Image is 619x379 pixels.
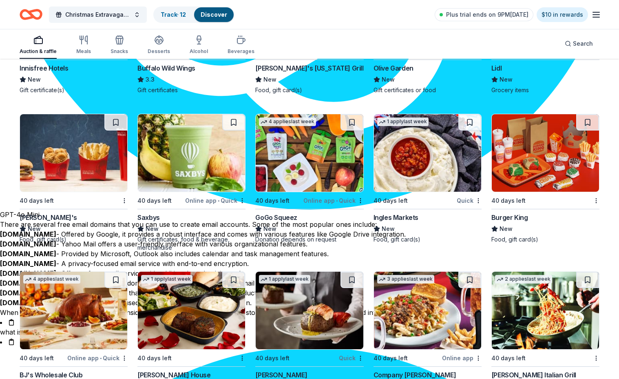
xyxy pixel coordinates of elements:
a: Image for Ingles Markets1 applylast week40 days leftQuickIngles MarketsNewFood, gift card(s) [374,114,482,244]
div: 40 days left [137,196,172,206]
div: Beverages [228,48,254,55]
a: Image for Burger King40 days leftBurger KingNewFood, gift card(s) [491,114,599,244]
div: Quick [339,353,364,363]
button: Snacks [111,32,128,59]
span: • [100,355,102,361]
a: Track· 12 [161,11,186,18]
button: Christmas Extravaganza [49,7,147,23]
button: Meals [76,32,91,59]
div: 40 days left [255,353,290,363]
div: Grocery items [491,86,599,94]
img: Image for Fleming's [256,272,363,349]
div: 1 apply last week [259,275,310,284]
div: Online app Quick [67,353,128,363]
div: 40 days left [20,353,54,363]
div: [PERSON_NAME]'s [20,213,77,222]
div: Online app Quick [303,195,364,206]
img: Image for Saxbys [138,114,245,192]
div: [PERSON_NAME]'s [US_STATE] Grill [255,63,363,73]
div: Gift certificates or food [374,86,482,94]
div: Alcohol [190,48,208,55]
div: Desserts [148,48,170,55]
div: Food, gift card(s) [255,86,363,94]
span: New [382,75,395,84]
img: Image for GoGo Squeez [256,114,363,192]
div: Gift certificates [137,86,245,94]
a: Image for Saxbys40 days leftOnline app•QuickSaxbysNewGift certificates, food & beverage, merchandise [137,114,245,252]
span: New [500,75,513,84]
img: Image for Company Brinker [374,272,481,349]
div: Auction & raffle [20,48,57,55]
a: Discover [201,11,227,18]
div: 2 applies last week [495,275,552,284]
div: Saxbys [137,213,160,222]
div: Lidl [491,63,502,73]
div: Snacks [111,48,128,55]
img: Image for Ruth's Chris Steak House [138,272,245,349]
img: Image for BJ's Wholesale Club [20,272,127,349]
span: Plus trial ends on 9PM[DATE] [446,10,528,20]
div: 40 days left [491,353,526,363]
a: $10 in rewards [537,7,588,22]
div: Burger King [491,213,528,222]
button: Alcohol [190,32,208,59]
div: Meals [76,48,91,55]
div: Ingles Markets [374,213,418,222]
span: Christmas Extravaganza [65,10,130,20]
div: Innisfree Hotels [20,63,69,73]
img: Image for Wendy's [20,114,127,192]
div: 1 apply last week [141,275,192,284]
button: Desserts [148,32,170,59]
span: 3.3 [146,75,155,84]
div: 40 days left [20,196,54,206]
span: New [28,224,41,234]
div: 40 days left [374,196,408,206]
div: GoGo Squeez [255,213,297,222]
img: Image for Ingles Markets [374,114,481,192]
span: Search [573,39,593,49]
div: 1 apply last week [377,117,429,126]
div: Food, gift card(s) [20,235,128,244]
span: New [28,75,41,84]
div: Online app Quick [185,195,245,206]
a: Home [20,5,42,24]
div: 4 applies last week [259,117,316,126]
div: 3 applies last week [377,275,434,284]
div: 40 days left [255,196,290,206]
div: Donation depends on request [255,235,363,244]
div: Quick [457,195,482,206]
img: Image for Burger King [492,114,599,192]
span: New [146,224,159,234]
span: New [263,75,276,84]
div: Food, gift card(s) [491,235,599,244]
div: 40 days left [491,196,526,206]
div: Buffalo Wild Wings [137,63,195,73]
span: New [263,224,276,234]
div: Online app [442,353,482,363]
span: • [336,197,338,204]
a: Plus trial ends on 9PM[DATE] [435,8,533,21]
span: • [218,197,219,204]
a: Image for GoGo Squeez4 applieslast week40 days leftOnline app•QuickGoGo SqueezNewDonation depends... [255,114,363,244]
div: 40 days left [374,353,408,363]
a: Image for Wendy's40 days left[PERSON_NAME]'sNewFood, gift card(s) [20,114,128,244]
div: Olive Garden [374,63,413,73]
button: Beverages [228,32,254,59]
button: Track· 12Discover [153,7,234,23]
button: Auction & raffle [20,32,57,59]
button: Search [558,35,599,52]
span: New [500,224,513,234]
div: Food, gift card(s) [374,235,482,244]
div: Gift certificate(s) [20,86,128,94]
span: New [382,224,395,234]
div: 40 days left [137,353,172,363]
div: Gift certificates, food & beverage, merchandise [137,235,245,252]
img: Image for Carrabba's Italian Grill [492,272,599,349]
div: 4 applies last week [23,275,80,284]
